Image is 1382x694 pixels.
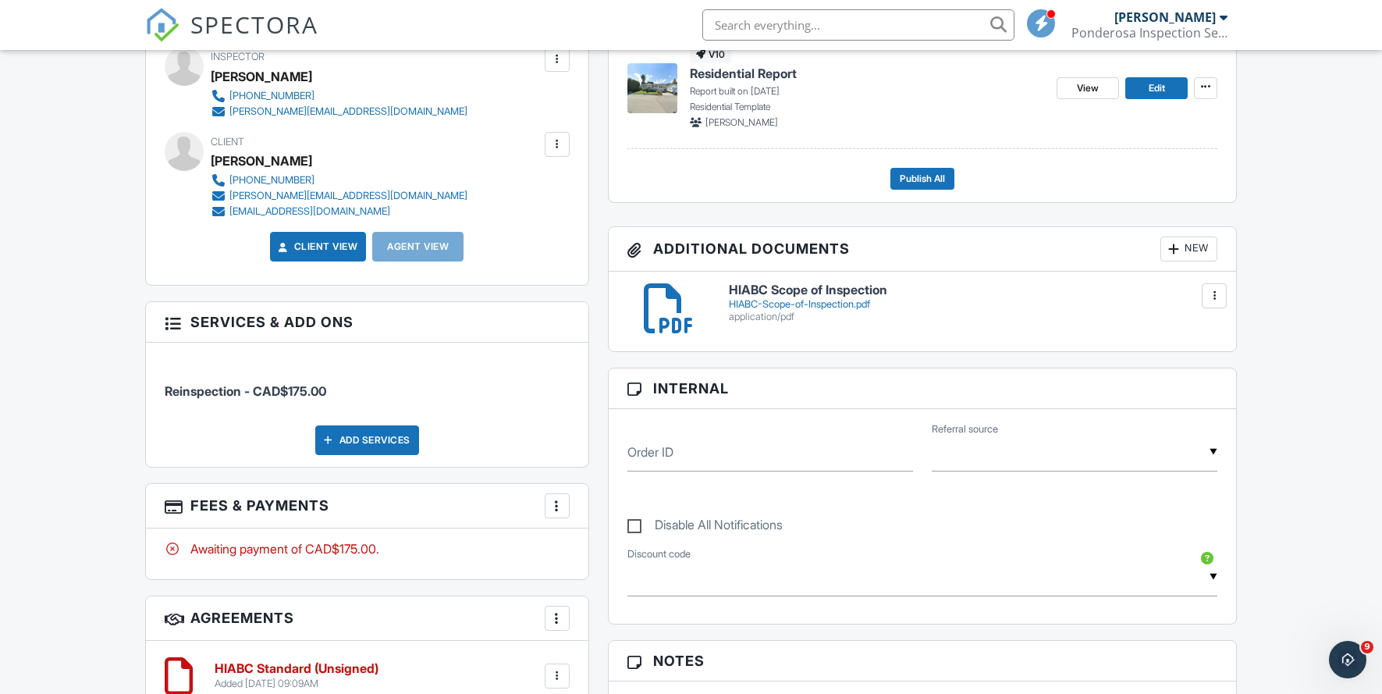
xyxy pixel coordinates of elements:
[146,596,588,641] h3: Agreements
[211,173,467,188] a: [PHONE_NUMBER]
[215,662,378,689] a: HIABC Standard (Unsigned) Added [DATE] 09:09AM
[211,149,312,173] div: [PERSON_NAME]
[315,425,419,455] div: Add Services
[729,283,1218,323] a: HIABC Scope of Inspection HIABC-Scope-of-Inspection.pdf application/pdf
[932,422,998,436] label: Referral source
[229,90,314,102] div: [PHONE_NUMBER]
[609,641,1237,682] h3: Notes
[229,105,467,118] div: [PERSON_NAME][EMAIL_ADDRESS][DOMAIN_NAME]
[609,227,1237,272] h3: Additional Documents
[145,21,318,54] a: SPECTORA
[211,88,467,104] a: [PHONE_NUMBER]
[729,298,1218,311] div: HIABC-Scope-of-Inspection.pdf
[1071,25,1227,41] div: Ponderosa Inspection Services Ltd.
[211,136,244,148] span: Client
[729,283,1218,297] h6: HIABC Scope of Inspection
[211,65,312,88] div: [PERSON_NAME]
[627,547,691,561] label: Discount code
[1329,641,1366,678] iframe: Intercom live chat
[215,662,378,676] h6: HIABC Standard (Unsigned)
[702,9,1014,41] input: Search everything...
[229,190,467,202] div: [PERSON_NAME][EMAIL_ADDRESS][DOMAIN_NAME]
[627,443,673,461] label: Order ID
[229,205,390,218] div: [EMAIL_ADDRESS][DOMAIN_NAME]
[165,540,570,557] div: Awaiting payment of CAD$175.00.
[1361,641,1373,653] span: 9
[627,518,783,537] label: Disable All Notifications
[1160,237,1217,262] div: New
[215,678,378,690] div: Added [DATE] 09:09AM
[729,311,1218,323] div: application/pdf
[1114,9,1216,25] div: [PERSON_NAME]
[146,484,588,529] h3: Fees & Payments
[275,239,358,254] a: Client View
[146,302,588,343] h3: Services & Add ons
[165,354,570,412] li: Service: Reinspection
[145,8,179,42] img: The Best Home Inspection Software - Spectora
[190,8,318,41] span: SPECTORA
[211,188,467,204] a: [PERSON_NAME][EMAIL_ADDRESS][DOMAIN_NAME]
[165,383,326,399] span: Reinspection - CAD$175.00
[609,368,1237,409] h3: Internal
[211,104,467,119] a: [PERSON_NAME][EMAIL_ADDRESS][DOMAIN_NAME]
[211,204,467,219] a: [EMAIL_ADDRESS][DOMAIN_NAME]
[229,174,314,187] div: [PHONE_NUMBER]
